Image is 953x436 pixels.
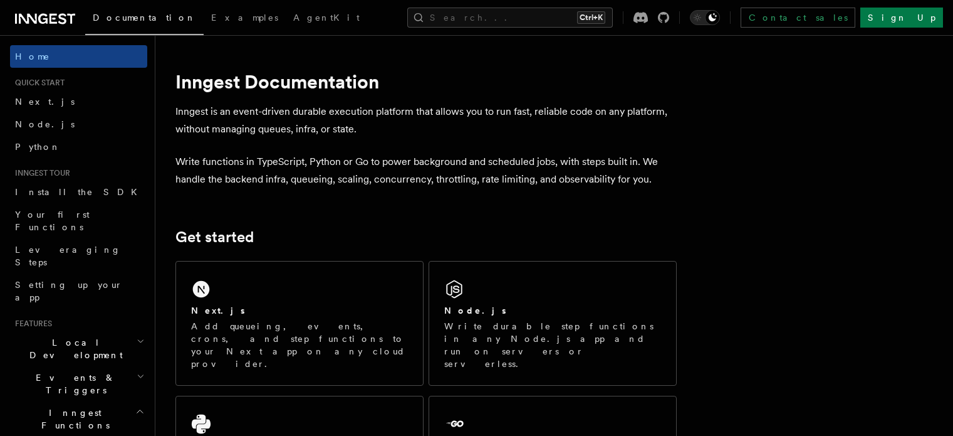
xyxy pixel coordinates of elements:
[860,8,943,28] a: Sign Up
[211,13,278,23] span: Examples
[286,4,367,34] a: AgentKit
[175,261,424,386] a: Next.jsAdd queueing, events, crons, and step functions to your Next app on any cloud provider.
[15,119,75,129] span: Node.js
[15,97,75,107] span: Next.js
[741,8,855,28] a: Contact sales
[10,45,147,68] a: Home
[175,153,677,188] p: Write functions in TypeScript, Python or Go to power background and scheduled jobs, with steps bu...
[444,320,661,370] p: Write durable step functions in any Node.js app and run on servers or serverless.
[577,11,605,24] kbd: Ctrl+K
[10,78,65,88] span: Quick start
[85,4,204,35] a: Documentation
[10,203,147,238] a: Your first Functions
[15,280,123,302] span: Setting up your app
[191,304,245,317] h2: Next.js
[15,50,50,63] span: Home
[10,113,147,136] a: Node.js
[10,319,52,329] span: Features
[429,261,677,386] a: Node.jsWrite durable step functions in any Node.js app and run on servers or serverless.
[191,320,408,370] p: Add queueing, events, crons, and step functions to your Next app on any cloud provider.
[10,331,147,366] button: Local Development
[10,181,147,203] a: Install the SDK
[10,238,147,274] a: Leveraging Steps
[15,187,145,197] span: Install the SDK
[15,210,90,232] span: Your first Functions
[10,90,147,113] a: Next.js
[10,136,147,158] a: Python
[10,366,147,401] button: Events & Triggers
[15,142,61,152] span: Python
[444,304,506,317] h2: Node.js
[10,168,70,178] span: Inngest tour
[204,4,286,34] a: Examples
[293,13,360,23] span: AgentKit
[690,10,720,25] button: Toggle dark mode
[10,336,137,361] span: Local Development
[93,13,196,23] span: Documentation
[15,245,121,267] span: Leveraging Steps
[407,8,613,28] button: Search...Ctrl+K
[10,371,137,396] span: Events & Triggers
[175,103,677,138] p: Inngest is an event-driven durable execution platform that allows you to run fast, reliable code ...
[175,70,677,93] h1: Inngest Documentation
[10,407,135,432] span: Inngest Functions
[175,228,254,246] a: Get started
[10,274,147,309] a: Setting up your app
